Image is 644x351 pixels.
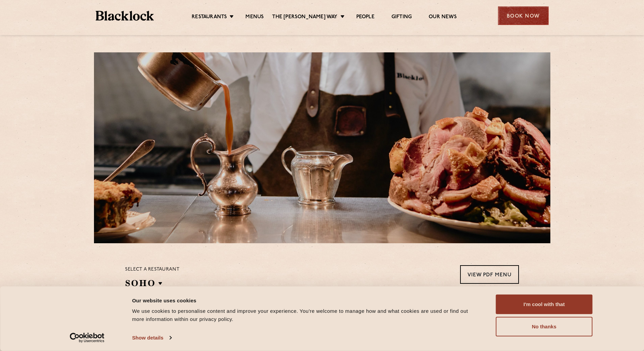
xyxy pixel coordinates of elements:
[132,307,481,323] div: We use cookies to personalise content and improve your experience. You're welcome to manage how a...
[132,296,481,304] div: Our website uses cookies
[460,265,519,284] a: View PDF Menu
[356,14,375,21] a: People
[429,14,457,21] a: Our News
[496,295,593,314] button: I'm cool with that
[496,317,593,336] button: No thanks
[245,14,264,21] a: Menus
[125,265,180,274] p: Select a restaurant
[272,14,337,21] a: The [PERSON_NAME] Way
[132,333,171,343] a: Show details
[498,6,549,25] div: Book Now
[192,14,227,21] a: Restaurants
[391,14,412,21] a: Gifting
[96,11,154,21] img: BL_Textured_Logo-footer-cropped.svg
[125,277,162,293] h2: SOHO
[57,333,117,343] a: Usercentrics Cookiebot - opens in a new window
